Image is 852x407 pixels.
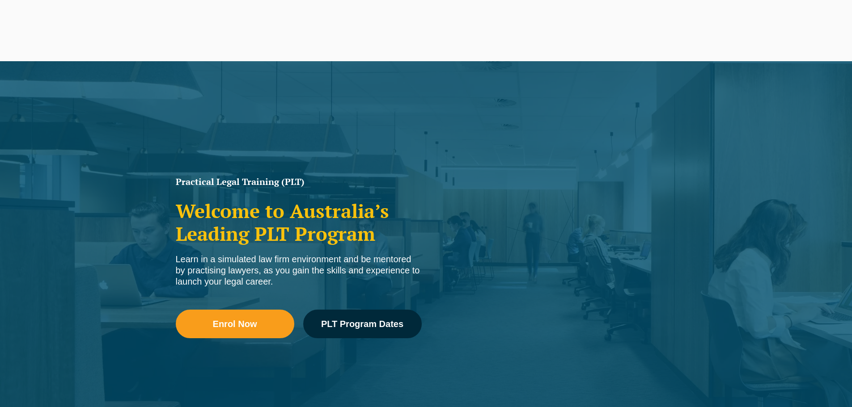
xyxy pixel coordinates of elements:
span: Enrol Now [213,319,257,328]
span: PLT Program Dates [321,319,403,328]
h2: Welcome to Australia’s Leading PLT Program [176,200,422,245]
div: Learn in a simulated law firm environment and be mentored by practising lawyers, as you gain the ... [176,254,422,287]
a: PLT Program Dates [303,310,422,338]
h1: Practical Legal Training (PLT) [176,177,422,186]
a: Enrol Now [176,310,294,338]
